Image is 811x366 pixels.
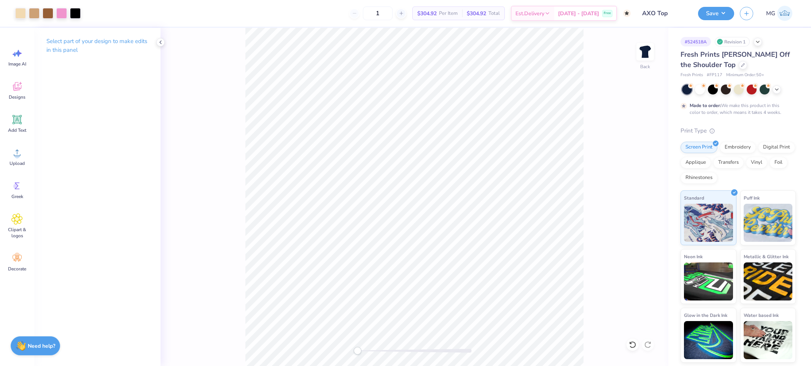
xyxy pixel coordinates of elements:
span: Free [604,11,611,16]
img: Neon Ink [684,262,733,300]
img: Mary Grace [777,6,792,21]
input: – – [363,6,393,20]
span: Image AI [8,61,26,67]
span: Metallic & Glitter Ink [744,253,789,261]
span: Greek [11,193,23,200]
div: Revision 1 [715,37,750,46]
div: We make this product in this color to order, which means it takes 4 weeks. [690,102,783,116]
div: Applique [681,157,711,168]
div: Transfers [713,157,744,168]
span: Fresh Prints [681,72,703,78]
div: Back [640,63,650,70]
span: $304.92 [417,10,437,18]
div: Accessibility label [354,347,361,355]
img: Standard [684,204,733,242]
div: Print Type [681,126,796,135]
img: Water based Ink [744,321,793,359]
span: $304.92 [467,10,486,18]
span: [DATE] - [DATE] [558,10,599,18]
img: Puff Ink [744,204,793,242]
div: Foil [770,157,787,168]
img: Glow in the Dark Ink [684,321,733,359]
div: # 524518A [681,37,711,46]
span: MG [766,9,775,18]
span: Standard [684,194,704,202]
button: Save [698,7,734,20]
img: Metallic & Glitter Ink [744,262,793,300]
span: Total [488,10,500,18]
span: Upload [10,160,25,166]
strong: Need help? [28,342,55,350]
span: Neon Ink [684,253,703,261]
strong: Made to order: [690,102,721,109]
div: Screen Print [681,142,717,153]
a: MG [763,6,796,21]
input: Untitled Design [636,6,692,21]
span: Fresh Prints [PERSON_NAME] Off the Shoulder Top [681,50,790,69]
span: Decorate [8,266,26,272]
span: Glow in the Dark Ink [684,311,727,319]
img: Back [638,44,653,59]
span: Add Text [8,127,26,133]
span: Minimum Order: 50 + [726,72,764,78]
span: Est. Delivery [515,10,544,18]
span: Designs [9,94,25,100]
span: Clipart & logos [5,227,30,239]
div: Rhinestones [681,172,717,184]
span: Puff Ink [744,194,760,202]
div: Embroidery [720,142,756,153]
span: # FP117 [707,72,722,78]
p: Select part of your design to make edits in this panel [46,37,148,54]
span: Per Item [439,10,458,18]
div: Digital Print [758,142,795,153]
div: Vinyl [746,157,767,168]
span: Water based Ink [744,311,779,319]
